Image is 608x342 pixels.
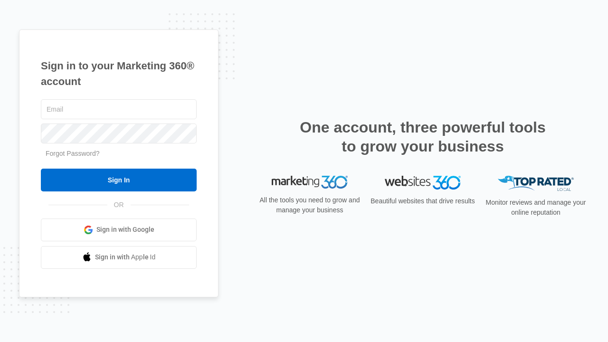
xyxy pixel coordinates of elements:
[41,99,197,119] input: Email
[483,198,589,218] p: Monitor reviews and manage your online reputation
[385,176,461,190] img: Websites 360
[272,176,348,189] img: Marketing 360
[41,218,197,241] a: Sign in with Google
[41,58,197,89] h1: Sign in to your Marketing 360® account
[370,196,476,206] p: Beautiful websites that drive results
[41,246,197,269] a: Sign in with Apple Id
[96,225,154,235] span: Sign in with Google
[107,200,131,210] span: OR
[46,150,100,157] a: Forgot Password?
[256,195,363,215] p: All the tools you need to grow and manage your business
[297,118,549,156] h2: One account, three powerful tools to grow your business
[41,169,197,191] input: Sign In
[95,252,156,262] span: Sign in with Apple Id
[498,176,574,191] img: Top Rated Local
